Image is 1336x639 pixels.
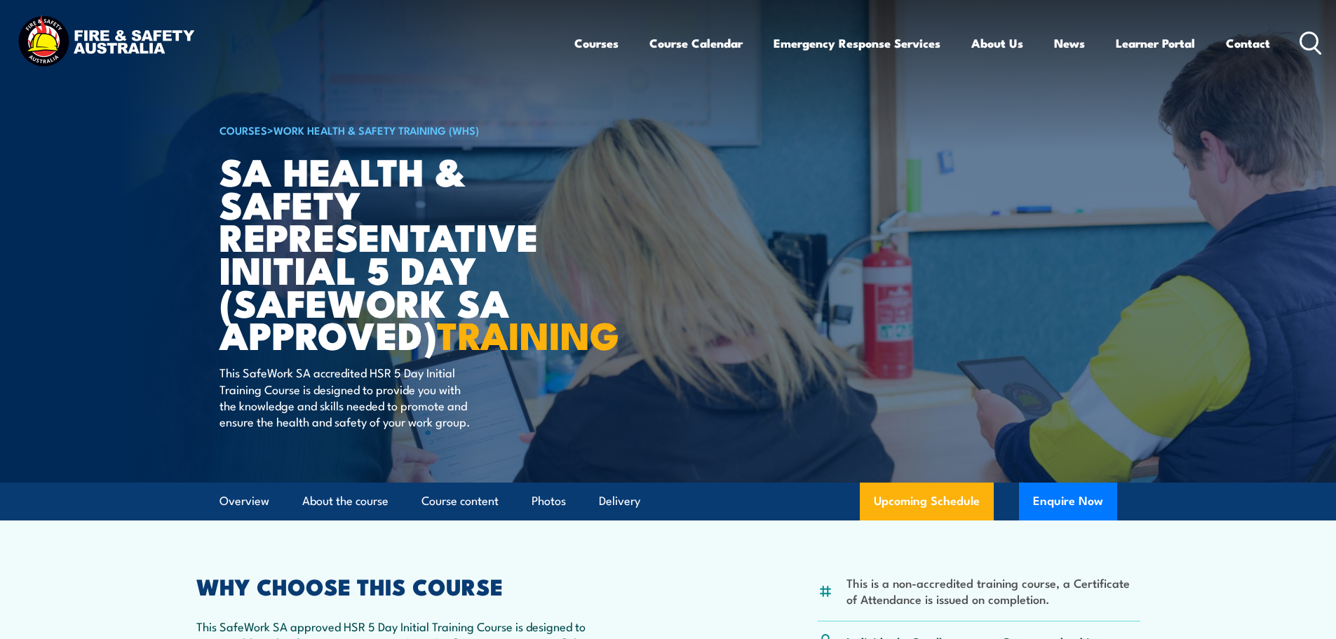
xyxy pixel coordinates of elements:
a: Contact [1226,25,1270,62]
a: Delivery [599,483,640,520]
a: Course content [421,483,499,520]
a: Emergency Response Services [774,25,940,62]
a: Work Health & Safety Training (WHS) [274,122,479,137]
a: Photos [532,483,566,520]
a: About the course [302,483,389,520]
a: News [1054,25,1085,62]
a: COURSES [220,122,267,137]
a: Course Calendar [649,25,743,62]
a: Learner Portal [1116,25,1195,62]
strong: TRAINING [437,304,619,363]
h2: WHY CHOOSE THIS COURSE [196,576,606,596]
a: Upcoming Schedule [860,483,994,520]
button: Enquire Now [1019,483,1117,520]
li: This is a non-accredited training course, a Certificate of Attendance is issued on completion. [846,574,1140,607]
h1: SA Health & Safety Representative Initial 5 Day (SafeWork SA Approved) [220,154,566,351]
h6: > [220,121,566,138]
p: This SafeWork SA accredited HSR 5 Day Initial Training Course is designed to provide you with the... [220,364,475,430]
a: About Us [971,25,1023,62]
a: Courses [574,25,619,62]
a: Overview [220,483,269,520]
